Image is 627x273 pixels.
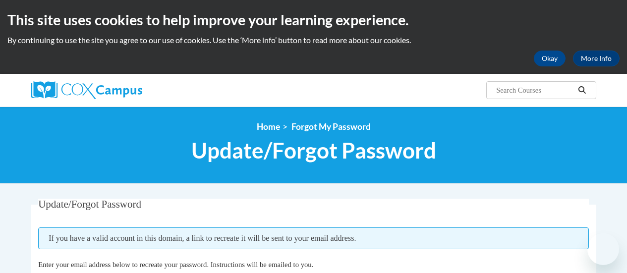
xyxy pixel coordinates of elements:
[257,121,280,132] a: Home
[573,51,620,66] a: More Info
[31,81,142,99] img: Cox Campus
[587,233,619,265] iframe: Button to launch messaging window
[7,35,620,46] p: By continuing to use the site you agree to our use of cookies. Use the ‘More info’ button to read...
[38,227,589,249] span: If you have a valid account in this domain, a link to recreate it will be sent to your email addr...
[38,198,141,210] span: Update/Forgot Password
[31,81,210,99] a: Cox Campus
[574,84,589,96] button: Search
[495,84,574,96] input: Search Courses
[191,137,436,164] span: Update/Forgot Password
[7,10,620,30] h2: This site uses cookies to help improve your learning experience.
[534,51,566,66] button: Okay
[291,121,371,132] span: Forgot My Password
[38,261,313,269] span: Enter your email address below to recreate your password. Instructions will be emailed to you.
